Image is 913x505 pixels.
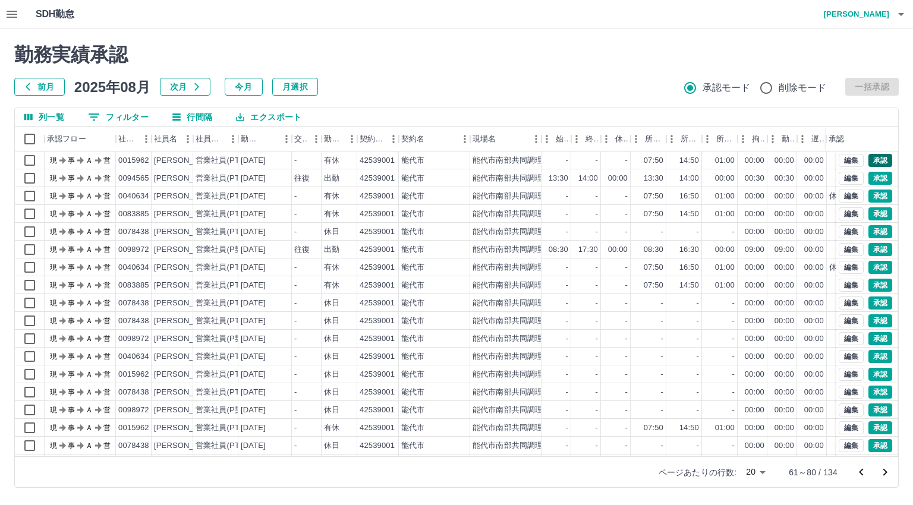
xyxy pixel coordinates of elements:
button: 編集 [839,314,864,327]
div: 社員区分 [193,127,238,151]
div: [PERSON_NAME] [154,209,219,220]
div: 営業社員(PT契約) [196,155,258,166]
button: 編集 [839,154,864,167]
div: 16:30 [679,244,699,255]
div: 能代市 [401,298,424,309]
div: 08:30 [549,244,568,255]
text: 現 [50,299,57,307]
div: 17:30 [578,244,598,255]
div: 能代市 [401,191,424,202]
div: 能代市 [401,226,424,238]
div: - [625,155,628,166]
button: 承認 [868,172,892,185]
text: 現 [50,174,57,182]
div: 42539001 [360,298,395,309]
div: - [294,191,297,202]
div: 休養 [829,191,845,202]
div: 拘束 [752,127,765,151]
div: 42539001 [360,244,395,255]
div: 現場名 [473,127,496,151]
div: - [566,191,568,202]
div: [PERSON_NAME] [154,280,219,291]
div: 休日 [324,226,339,238]
div: 00:00 [804,280,824,291]
text: 現 [50,210,57,218]
button: 編集 [839,350,864,363]
div: 0040634 [118,191,149,202]
div: 00:00 [775,262,794,273]
div: - [566,262,568,273]
div: - [566,280,568,291]
div: 能代市南部共同調理場 [473,280,551,291]
div: [PERSON_NAME] [154,298,219,309]
div: 20 [741,463,770,481]
div: 出勤 [324,244,339,255]
div: 00:00 [775,191,794,202]
div: - [732,298,735,309]
div: [PERSON_NAME] [154,262,219,273]
div: 営業社員(PT契約) [196,191,258,202]
div: 13:30 [549,173,568,184]
button: メニュー [307,130,325,148]
div: 終業 [571,127,601,151]
text: Ａ [86,281,93,289]
div: 00:30 [775,173,794,184]
div: - [596,226,598,238]
div: 営業社員(PT契約) [196,209,258,220]
text: Ａ [86,228,93,236]
div: 有休 [324,280,339,291]
div: 00:00 [745,262,764,273]
div: 00:30 [745,173,764,184]
div: 有休 [324,191,339,202]
div: 09:00 [745,244,764,255]
text: 現 [50,228,57,236]
div: 00:00 [775,298,794,309]
div: 00:00 [745,280,764,291]
div: - [732,226,735,238]
div: 0098972 [118,244,149,255]
div: [DATE] [241,155,266,166]
button: 行間隔 [163,108,222,126]
div: - [625,226,628,238]
div: 能代市南部共同調理場 [473,298,551,309]
text: 事 [68,192,75,200]
div: 00:00 [804,191,824,202]
div: 00:00 [804,226,824,238]
button: 列選択 [15,108,74,126]
div: 01:00 [715,280,735,291]
span: 承認モード [703,81,751,95]
div: 09:00 [775,244,794,255]
text: 営 [103,192,111,200]
text: Ａ [86,263,93,272]
div: 勤務 [767,127,797,151]
button: 今月 [225,78,263,96]
div: 00:00 [804,298,824,309]
button: 前月 [14,78,65,96]
div: 0015962 [118,155,149,166]
div: 社員名 [154,127,177,151]
div: 14:50 [679,280,699,291]
div: 42539001 [360,191,395,202]
div: 有休 [324,209,339,220]
div: 所定休憩 [716,127,735,151]
div: - [625,262,628,273]
div: 現場名 [470,127,541,151]
div: 営業社員(PT契約) [196,262,258,273]
div: 休養 [829,262,845,273]
div: 07:50 [644,191,663,202]
text: 現 [50,192,57,200]
div: 00:00 [745,191,764,202]
text: 事 [68,281,75,289]
button: 承認 [868,439,892,452]
button: 承認 [868,261,892,274]
div: [PERSON_NAME] [154,244,219,255]
div: 有休 [324,155,339,166]
div: 営業社員(P契約) [196,244,253,255]
div: 0078438 [118,298,149,309]
div: 00:00 [775,280,794,291]
div: 00:00 [745,298,764,309]
div: 能代市 [401,209,424,220]
div: - [697,298,699,309]
text: 事 [68,263,75,272]
div: [DATE] [241,209,266,220]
